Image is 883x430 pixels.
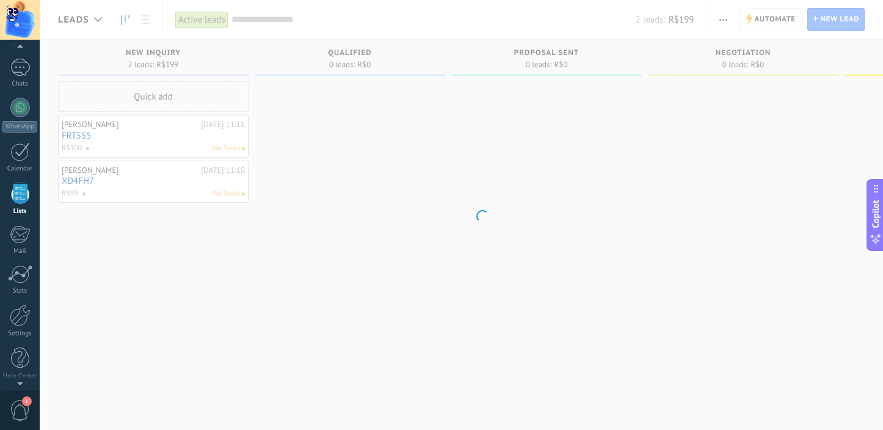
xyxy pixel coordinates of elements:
[22,396,32,406] span: 1
[2,165,38,173] div: Calendar
[2,287,38,295] div: Stats
[2,208,38,216] div: Lists
[2,80,38,88] div: Chats
[2,330,38,338] div: Settings
[2,247,38,255] div: Mail
[2,121,37,133] div: WhatsApp
[870,200,882,228] span: Copilot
